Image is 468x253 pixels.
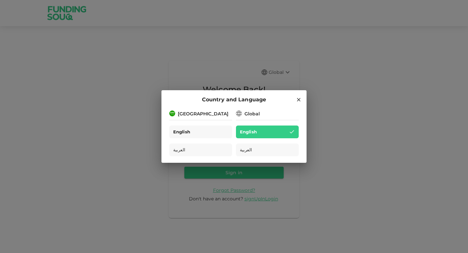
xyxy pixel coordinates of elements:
span: English [173,128,190,136]
span: العربية [240,146,252,154]
span: العربية [173,146,185,154]
img: flag-sa.b9a346574cdc8950dd34b50780441f57.svg [169,110,175,116]
span: English [240,128,257,136]
div: [GEOGRAPHIC_DATA] [178,110,228,117]
span: Country and Language [202,95,266,104]
div: Global [244,110,260,117]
